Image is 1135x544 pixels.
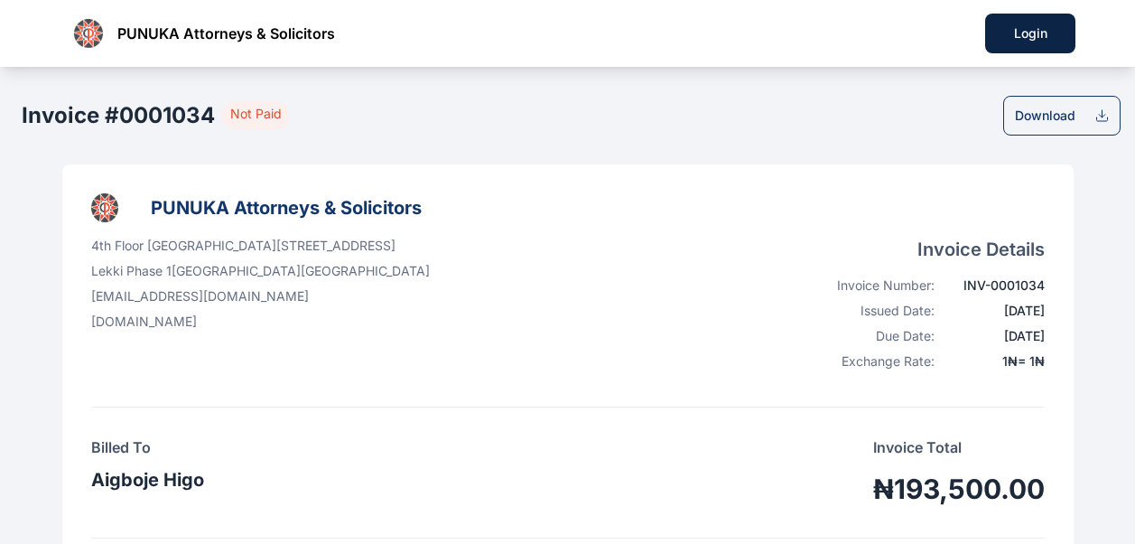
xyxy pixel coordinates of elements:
[74,19,103,48] img: businessLogo
[117,23,335,44] span: PUNUKA Attorneys & Solicitors
[819,327,935,345] div: Due Date:
[222,101,290,130] span: Not Paid
[819,302,935,320] div: Issued Date:
[1015,107,1075,125] div: Download
[819,237,1045,262] h4: Invoice Details
[91,287,430,305] p: [EMAIL_ADDRESS][DOMAIN_NAME]
[819,277,935,295] div: Invoice Number:
[819,352,935,370] div: Exchange Rate:
[945,302,1044,320] div: [DATE]
[873,473,1045,505] h1: ₦193,500.00
[91,313,430,331] p: [DOMAIN_NAME]
[945,352,1044,370] div: 1 ₦ = 1 ₦
[91,436,204,458] h4: Billed To
[91,262,430,280] p: Lekki Phase 1 [GEOGRAPHIC_DATA] [GEOGRAPHIC_DATA]
[945,277,1044,295] div: INV-0001034
[22,101,215,130] h2: Invoice # 0001034
[91,237,430,255] p: 4th Floor [GEOGRAPHIC_DATA][STREET_ADDRESS]
[91,465,204,494] h3: Aigboje Higo
[985,14,1075,53] button: Login
[151,193,422,222] h3: PUNUKA Attorneys & Solicitors
[1014,24,1047,42] div: Login
[14,96,290,136] button: Invoice #0001034 Not Paid
[91,193,118,222] img: businessLogo
[873,436,1045,458] p: Invoice Total
[945,327,1044,345] div: [DATE]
